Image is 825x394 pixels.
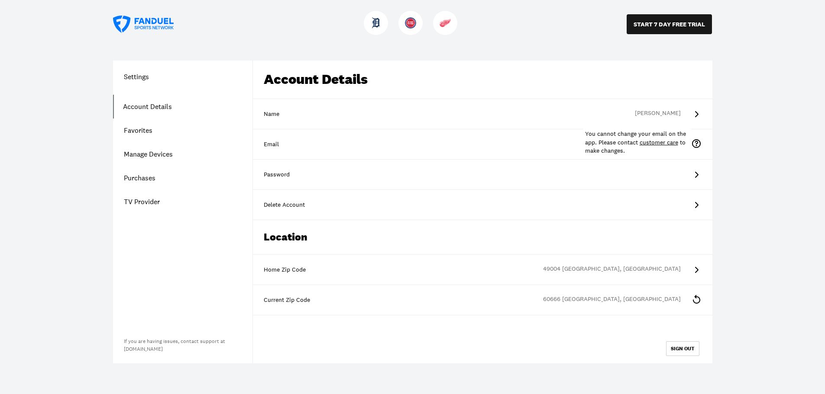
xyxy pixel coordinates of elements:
button: START 7 DAY FREE TRIAL [627,14,712,34]
img: Pistons [405,17,416,29]
a: Purchases [113,166,252,190]
div: Delete Account [264,201,702,209]
div: You cannot change your email on the app. Please contact to make changes. [585,130,689,155]
div: Email [264,140,702,149]
div: [PERSON_NAME] [635,109,691,119]
a: TV Provider [113,190,252,214]
a: customer care [640,138,678,146]
div: Home Zip Code [264,266,702,274]
img: Red Wings [440,17,451,29]
div: 60666 [GEOGRAPHIC_DATA], [GEOGRAPHIC_DATA] [543,295,691,305]
a: Favorites [113,119,252,142]
div: Name [264,110,702,119]
button: SIGN OUT [666,341,699,356]
a: Red WingsRed Wings [433,28,461,37]
img: Tigers [370,17,382,29]
a: Account Details [113,95,252,119]
a: TigersTigers [364,28,391,37]
a: If you are having issues, contact support at[DOMAIN_NAME] [124,338,225,352]
a: FanDuel Sports Network [113,16,174,33]
div: Password [264,170,702,179]
a: PistonsPistons [398,28,426,37]
a: Manage Devices [113,142,252,166]
div: Current Zip Code [264,296,702,304]
div: 49004 [GEOGRAPHIC_DATA], [GEOGRAPHIC_DATA] [543,265,691,275]
h1: Settings [113,71,252,82]
div: Location [253,220,712,255]
div: Account Details [253,61,712,99]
